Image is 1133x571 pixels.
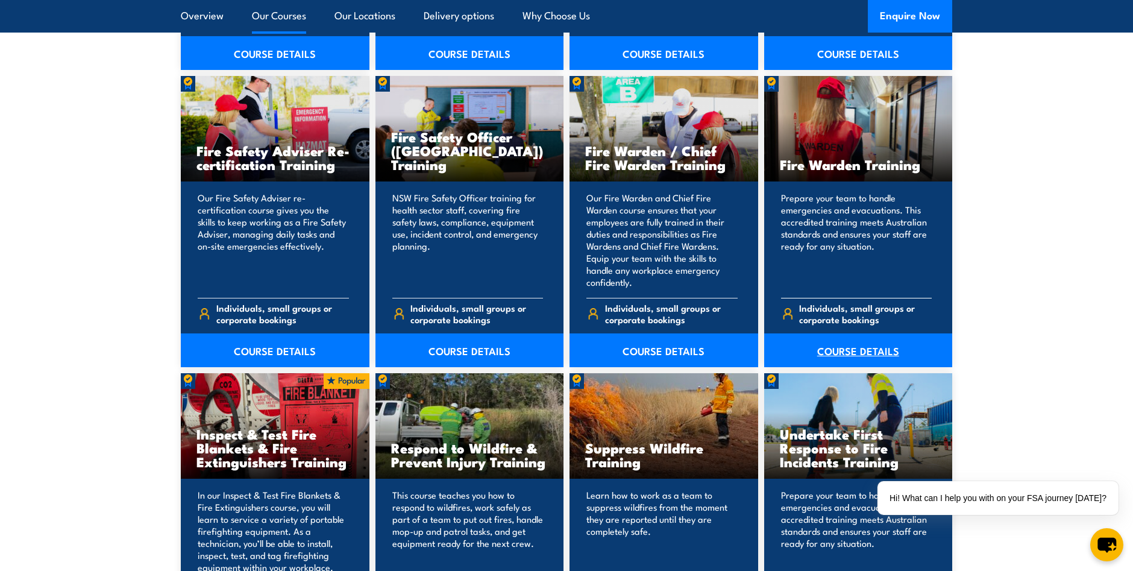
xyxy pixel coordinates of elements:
p: Our Fire Safety Adviser re-certification course gives you the skills to keep working as a Fire Sa... [198,192,349,288]
h3: Respond to Wildfire & Prevent Injury Training [391,441,548,468]
a: COURSE DETAILS [375,333,564,367]
a: COURSE DETAILS [764,333,953,367]
p: NSW Fire Safety Officer training for health sector staff, covering fire safety laws, compliance, ... [392,192,544,288]
span: Individuals, small groups or corporate bookings [216,302,349,325]
span: Individuals, small groups or corporate bookings [605,302,738,325]
h3: Fire Warden Training [780,157,937,171]
p: Our Fire Warden and Chief Fire Warden course ensures that your employees are fully trained in the... [586,192,738,288]
div: Hi! What can I help you with on your FSA journey [DATE]? [877,481,1119,515]
h3: Inspect & Test Fire Blankets & Fire Extinguishers Training [196,427,354,468]
p: Prepare your team to handle emergencies and evacuations. This accredited training meets Australia... [781,192,932,288]
h3: Suppress Wildfire Training [585,441,742,468]
button: chat-button [1090,528,1123,561]
a: COURSE DETAILS [764,36,953,70]
span: Individuals, small groups or corporate bookings [799,302,932,325]
span: Individuals, small groups or corporate bookings [410,302,543,325]
a: COURSE DETAILS [181,36,369,70]
a: COURSE DETAILS [570,36,758,70]
h3: Fire Warden / Chief Fire Warden Training [585,144,742,171]
a: COURSE DETAILS [181,333,369,367]
a: COURSE DETAILS [570,333,758,367]
h3: Undertake First Response to Fire Incidents Training [780,427,937,468]
h3: Fire Safety Adviser Re-certification Training [196,144,354,171]
h3: Fire Safety Officer ([GEOGRAPHIC_DATA]) Training [391,130,548,171]
a: COURSE DETAILS [375,36,564,70]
